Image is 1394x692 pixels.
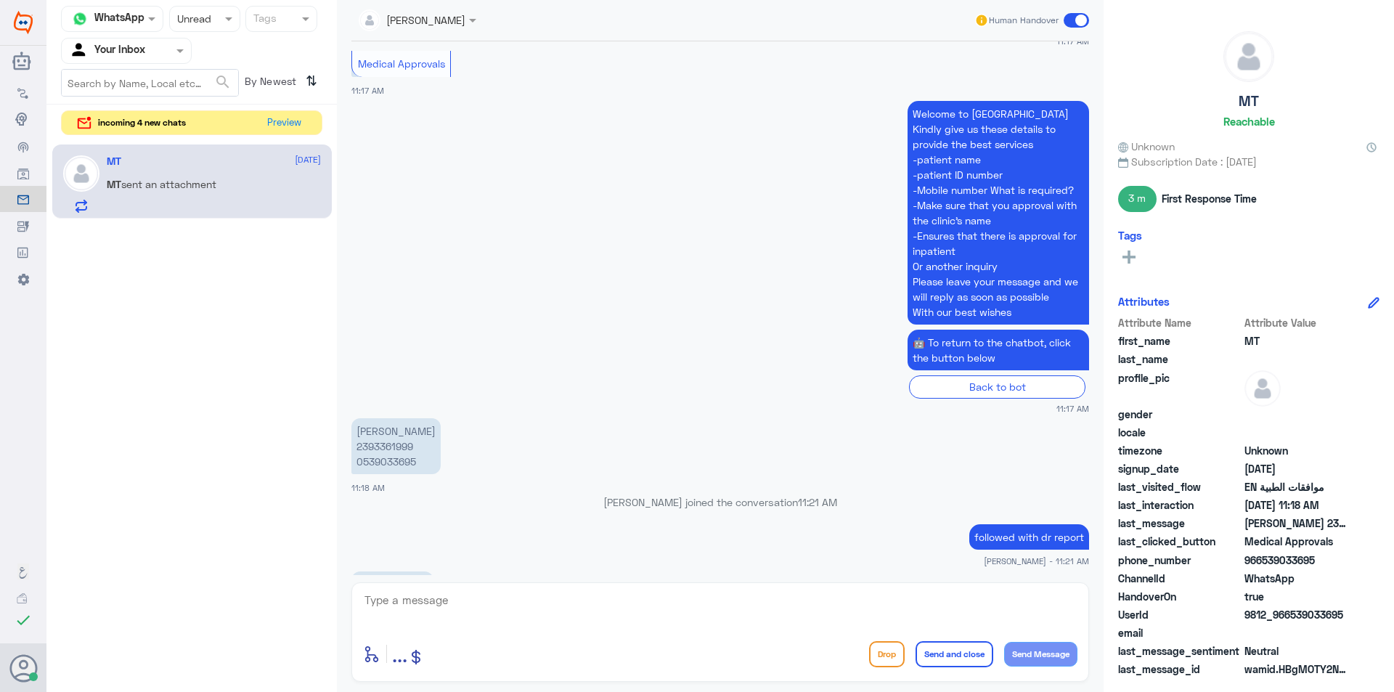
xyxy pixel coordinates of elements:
span: 11:18 AM [351,483,385,492]
img: defaultAdmin.png [1244,370,1281,407]
span: 11:17 AM [1056,402,1089,415]
span: last_message_id [1118,662,1242,677]
span: Medical Approvals [1244,534,1350,549]
span: last_message_sentiment [1118,643,1242,659]
img: Widebot Logo [14,11,33,34]
span: null [1244,625,1350,640]
span: wamid.HBgMOTY2NTM5MDMzNjk1FQIAEhgUM0E1MUI1Mjk1RkEyMzgzNzRERjUA [1244,662,1350,677]
span: gender [1118,407,1242,422]
span: HandoverOn [1118,589,1242,604]
span: 0 [1244,643,1350,659]
span: [PERSON_NAME] - 11:21 AM [984,555,1089,567]
p: [PERSON_NAME] joined the conversation [351,494,1089,510]
span: By Newest [239,69,300,98]
span: 2 [1244,571,1350,586]
div: Back to bot [909,375,1085,398]
span: موافقات الطبية EN [1244,479,1350,494]
button: Preview [261,111,307,135]
span: 3 m [1118,186,1157,212]
span: sent an attachment [121,178,216,190]
span: 11:21 AM [798,496,837,508]
span: null [1244,407,1350,422]
span: 11:17 AM [1056,35,1089,47]
p: 7/9/2025, 11:17 AM [908,330,1089,370]
button: Avatar [9,654,37,682]
span: true [1244,589,1350,604]
span: search [214,73,232,91]
p: 7/9/2025, 11:33 AM [351,571,433,597]
span: last_clicked_button [1118,534,1242,549]
span: timezone [1118,443,1242,458]
span: 9812_966539033695 [1244,607,1350,622]
h6: Attributes [1118,295,1170,308]
span: phone_number [1118,553,1242,568]
button: Send and close [916,641,993,667]
span: First Response Time [1162,191,1257,206]
h6: Reachable [1223,115,1275,128]
span: profile_pic [1118,370,1242,404]
h5: MT [107,155,121,168]
span: last_message [1118,516,1242,531]
span: Attribute Value [1244,315,1350,330]
div: Tags [251,10,277,29]
span: Attribute Name [1118,315,1242,330]
span: ChannelId [1118,571,1242,586]
span: signup_date [1118,461,1242,476]
button: ... [392,638,407,670]
h6: Tags [1118,229,1142,242]
span: email [1118,625,1242,640]
img: defaultAdmin.png [1224,32,1273,81]
img: yourInbox.svg [69,40,91,62]
span: MT [107,178,121,190]
span: Mohammad Iqbal Sher Mohammad 2393361999 0539033695 [1244,516,1350,531]
p: 7/9/2025, 11:21 AM [969,524,1089,550]
input: Search by Name, Local etc… [62,70,238,96]
button: search [214,70,232,94]
span: ... [392,640,407,667]
span: last_name [1118,351,1242,367]
i: check [15,611,32,629]
img: whatsapp.png [69,8,91,30]
span: UserId [1118,607,1242,622]
span: 966539033695 [1244,553,1350,568]
span: MT [1244,333,1350,349]
span: Medical Approvals [358,57,445,70]
span: first_name [1118,333,1242,349]
span: incoming 4 new chats [98,116,186,129]
span: 11:17 AM [351,86,384,95]
span: locale [1118,425,1242,440]
span: last_visited_flow [1118,479,1242,494]
span: 2025-09-07T08:18:29.77Z [1244,497,1350,513]
span: Human Handover [989,14,1059,27]
span: Unknown [1244,443,1350,458]
span: 2025-09-07T08:17:15.387Z [1244,461,1350,476]
img: defaultAdmin.png [63,155,99,192]
span: Unknown [1118,139,1175,154]
h5: MT [1239,93,1259,110]
i: ⇅ [306,69,317,93]
button: Send Message [1004,642,1077,667]
button: Drop [869,641,905,667]
p: 7/9/2025, 11:18 AM [351,418,441,474]
span: null [1244,425,1350,440]
span: last_interaction [1118,497,1242,513]
span: Subscription Date : [DATE] [1118,154,1379,169]
span: [DATE] [295,153,321,166]
p: 7/9/2025, 11:17 AM [908,101,1089,325]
